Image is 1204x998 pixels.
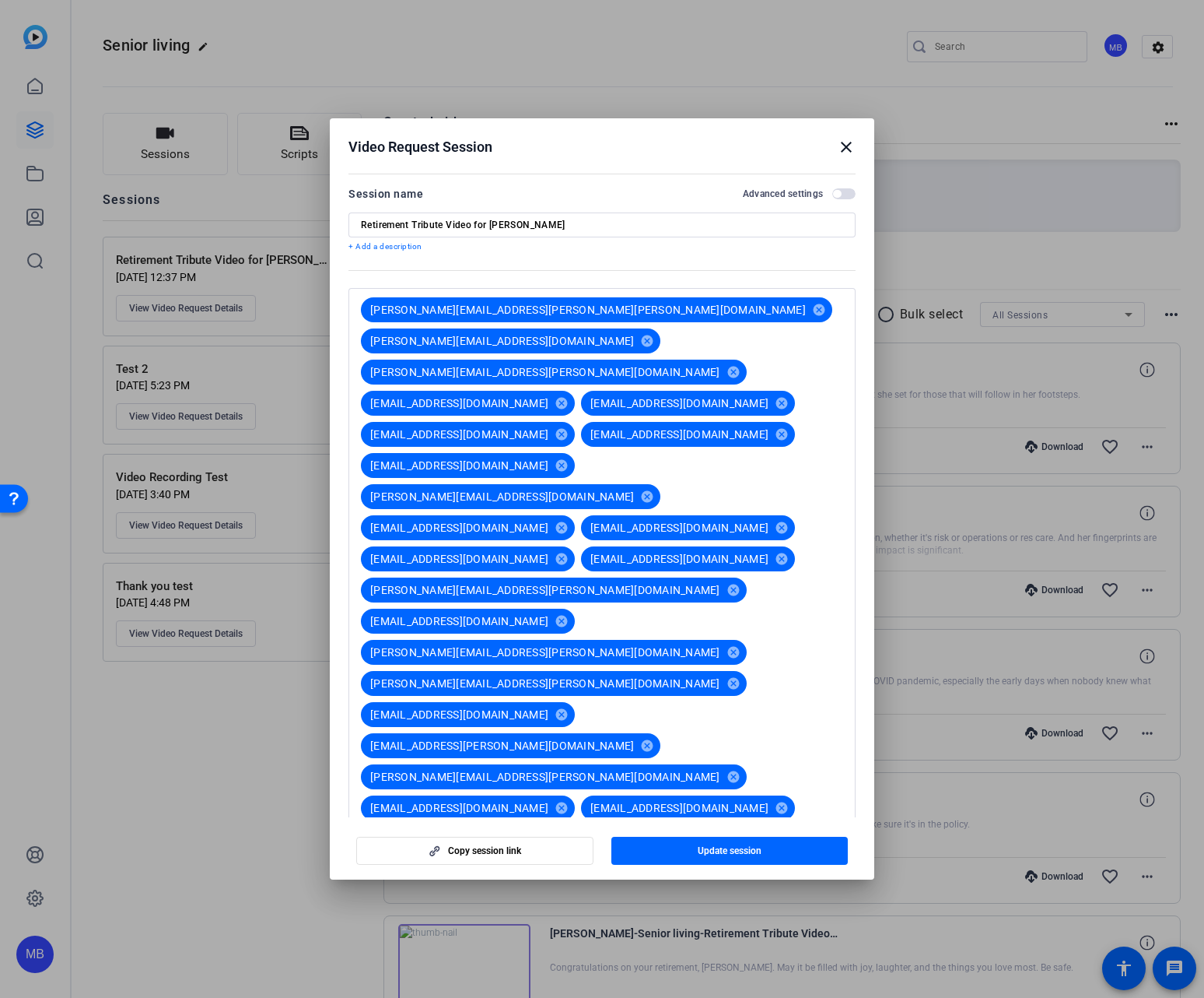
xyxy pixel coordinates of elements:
[361,219,843,231] input: Enter Session Name
[548,801,575,815] mat-icon: cancel
[370,645,720,660] span: [PERSON_NAME][EMAIL_ADDRESS][PERSON_NAME][DOMAIN_NAME]
[720,583,747,597] mat-icon: cancel
[634,739,660,753] mat-icon: cancel
[348,241,856,253] p: + Add a description
[356,837,593,865] button: Copy session link
[370,458,548,473] span: [EMAIL_ADDRESS][DOMAIN_NAME]
[634,334,660,348] mat-icon: cancel
[548,614,575,628] mat-icon: cancel
[768,801,795,815] mat-icon: cancel
[370,800,548,816] span: [EMAIL_ADDRESS][DOMAIN_NAME]
[370,364,720,380] span: [PERSON_NAME][EMAIL_ADDRESS][PERSON_NAME][DOMAIN_NAME]
[370,738,634,754] span: [EMAIL_ADDRESS][PERSON_NAME][DOMAIN_NAME]
[348,138,856,156] div: Video Request Session
[370,613,548,629] span: [EMAIL_ADDRESS][DOMAIN_NAME]
[370,302,806,318] span: [PERSON_NAME][EMAIL_ADDRESS][PERSON_NAME][PERSON_NAME][DOMAIN_NAME]
[370,520,548,536] span: [EMAIL_ADDRESS][DOMAIN_NAME]
[720,770,747,784] mat-icon: cancel
[837,138,856,156] mat-icon: close
[634,490,660,504] mat-icon: cancel
[768,427,795,441] mat-icon: cancel
[370,707,548,722] span: [EMAIL_ADDRESS][DOMAIN_NAME]
[590,427,768,442] span: [EMAIL_ADDRESS][DOMAIN_NAME]
[590,520,768,536] span: [EMAIL_ADDRESS][DOMAIN_NAME]
[548,521,575,535] mat-icon: cancel
[720,365,747,379] mat-icon: cancel
[720,676,747,691] mat-icon: cancel
[611,837,849,865] button: Update session
[590,800,768,816] span: [EMAIL_ADDRESS][DOMAIN_NAME]
[370,551,548,567] span: [EMAIL_ADDRESS][DOMAIN_NAME]
[370,333,634,349] span: [PERSON_NAME][EMAIL_ADDRESS][DOMAIN_NAME]
[348,184,423,203] div: Session name
[590,395,768,411] span: [EMAIL_ADDRESS][DOMAIN_NAME]
[448,845,521,857] span: Copy session link
[720,645,747,659] mat-icon: cancel
[806,303,832,317] mat-icon: cancel
[768,552,795,566] mat-icon: cancel
[370,676,720,691] span: [PERSON_NAME][EMAIL_ADDRESS][PERSON_NAME][DOMAIN_NAME]
[370,427,548,442] span: [EMAIL_ADDRESS][DOMAIN_NAME]
[370,582,720,598] span: [PERSON_NAME][EMAIL_ADDRESS][PERSON_NAME][DOMAIN_NAME]
[370,395,548,411] span: [EMAIL_ADDRESS][DOMAIN_NAME]
[768,521,795,535] mat-icon: cancel
[698,845,761,857] span: Update session
[548,459,575,473] mat-icon: cancel
[548,427,575,441] mat-icon: cancel
[548,552,575,566] mat-icon: cancel
[370,769,720,785] span: [PERSON_NAME][EMAIL_ADDRESS][PERSON_NAME][DOMAIN_NAME]
[548,396,575,410] mat-icon: cancel
[548,708,575,722] mat-icon: cancel
[370,489,634,504] span: [PERSON_NAME][EMAIL_ADDRESS][DOMAIN_NAME]
[743,188,823,200] h2: Advanced settings
[768,396,795,410] mat-icon: cancel
[590,551,768,567] span: [EMAIL_ADDRESS][DOMAIN_NAME]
